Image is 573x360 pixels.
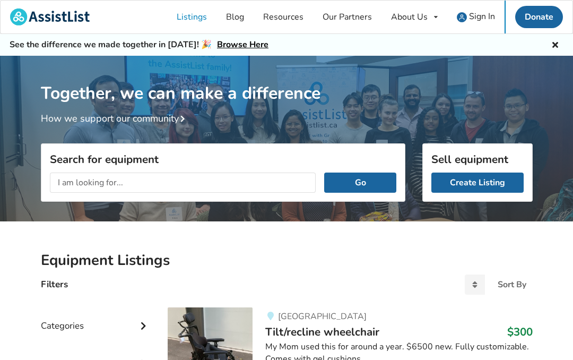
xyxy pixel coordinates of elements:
div: About Us [391,13,428,21]
a: Resources [254,1,313,33]
img: assistlist-logo [10,8,90,25]
h3: Search for equipment [50,152,396,166]
span: Sign In [469,11,495,22]
span: Tilt/recline wheelchair [265,324,379,339]
a: Our Partners [313,1,381,33]
div: Sort By [498,280,526,289]
h2: Equipment Listings [41,251,533,270]
h3: $300 [507,325,533,339]
h3: Sell equipment [431,152,524,166]
h1: Together, we can make a difference [41,56,533,104]
a: Blog [216,1,254,33]
button: Go [324,173,396,193]
a: user icon Sign In [447,1,505,33]
a: Browse Here [217,39,268,50]
a: Create Listing [431,173,524,193]
img: user icon [457,12,467,22]
span: [GEOGRAPHIC_DATA] [278,311,367,322]
div: Categories [41,299,151,337]
a: Listings [167,1,216,33]
a: How we support our community [41,112,189,125]
a: Donate [515,6,563,28]
h4: Filters [41,278,68,290]
input: I am looking for... [50,173,316,193]
h5: See the difference we made together in [DATE]! 🎉 [10,39,268,50]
